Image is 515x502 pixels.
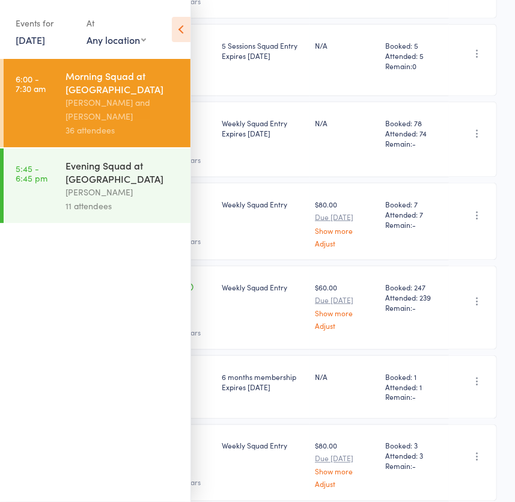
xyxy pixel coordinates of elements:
[222,282,305,292] div: Weekly Squad Entry
[66,69,180,96] div: Morning Squad at [GEOGRAPHIC_DATA]
[385,441,445,451] span: Booked: 3
[4,59,190,147] a: 6:00 -7:30 amMorning Squad at [GEOGRAPHIC_DATA][PERSON_NAME] and [PERSON_NAME]36 attendees
[4,148,190,223] a: 5:45 -6:45 pmEvening Squad at [GEOGRAPHIC_DATA][PERSON_NAME]11 attendees
[87,33,146,46] div: Any location
[16,33,45,46] a: [DATE]
[385,292,445,302] span: Attended: 239
[385,302,445,313] span: Remain:
[315,296,376,304] small: Due [DATE]
[66,199,180,213] div: 11 attendees
[66,185,180,199] div: [PERSON_NAME]
[315,455,376,463] small: Due [DATE]
[315,480,376,488] a: Adjust
[385,199,445,209] span: Booked: 7
[315,441,376,488] div: $80.00
[315,118,376,128] div: N/A
[315,468,376,476] a: Show more
[385,451,445,461] span: Attended: 3
[87,13,146,33] div: At
[412,219,416,230] span: -
[16,164,47,183] time: 5:45 - 6:45 pm
[412,392,416,402] span: -
[315,282,376,329] div: $60.00
[385,128,445,138] span: Attended: 74
[315,309,376,317] a: Show more
[385,382,445,392] span: Attended: 1
[412,461,416,471] span: -
[222,382,305,392] div: Expires [DATE]
[315,239,376,247] a: Adjust
[385,461,445,471] span: Remain:
[412,61,416,71] span: 0
[385,138,445,148] span: Remain:
[385,209,445,219] span: Attended: 7
[385,118,445,128] span: Booked: 78
[385,372,445,382] span: Booked: 1
[222,118,305,138] div: Weekly Squad Entry
[315,199,376,246] div: $80.00
[385,282,445,292] span: Booked: 247
[222,199,305,209] div: Weekly Squad Entry
[16,74,46,93] time: 6:00 - 7:30 am
[412,302,416,313] span: -
[16,13,75,33] div: Events for
[222,51,305,61] div: Expires [DATE]
[315,40,376,51] div: N/A
[385,40,445,51] span: Booked: 5
[412,138,416,148] span: -
[315,227,376,234] a: Show more
[315,372,376,382] div: N/A
[222,128,305,138] div: Expires [DATE]
[385,219,445,230] span: Remain:
[385,61,445,71] span: Remain:
[66,159,180,185] div: Evening Squad at [GEOGRAPHIC_DATA]
[315,213,376,221] small: Due [DATE]
[385,51,445,61] span: Attended: 5
[222,441,305,451] div: Weekly Squad Entry
[222,372,305,392] div: 6 months membership
[385,392,445,402] span: Remain:
[222,40,305,61] div: 5 Sessions Squad Entry
[66,96,180,123] div: [PERSON_NAME] and [PERSON_NAME]
[66,123,180,137] div: 36 attendees
[315,322,376,329] a: Adjust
